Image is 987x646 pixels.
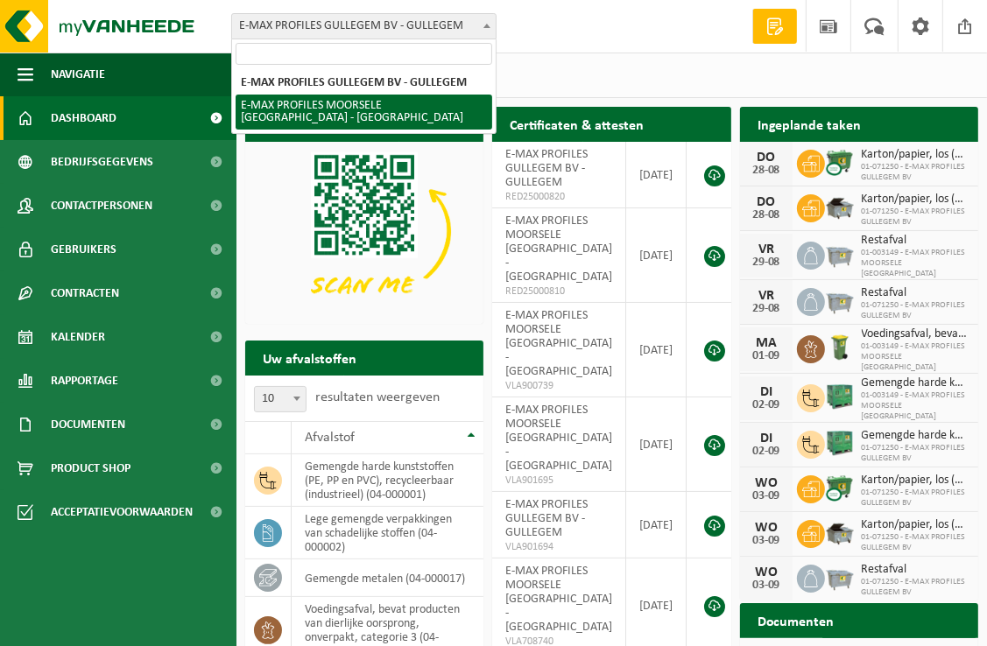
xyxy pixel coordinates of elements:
span: VLA900739 [505,379,612,393]
img: PB-HB-1400-HPE-GN-01 [825,382,855,411]
div: DO [749,195,784,209]
div: 03-09 [749,579,784,592]
span: Documenten [51,403,125,446]
img: WB-2500-GAL-GY-01 [825,285,855,315]
span: 01-071250 - E-MAX PROFILES GULLEGEM BV [862,300,969,321]
span: E-MAX PROFILES GULLEGEM BV - GULLEGEM [505,148,588,189]
h2: Ingeplande taken [740,107,879,141]
label: resultaten weergeven [315,390,440,404]
td: lege gemengde verpakkingen van schadelijke stoffen (04-000002) [292,507,483,559]
span: Afvalstof [305,431,355,445]
h2: Documenten [740,603,852,637]
span: Rapportage [51,359,118,403]
h2: Certificaten & attesten [492,107,661,141]
div: 28-08 [749,165,784,177]
td: gemengde metalen (04-000017) [292,559,483,597]
span: Dashboard [51,96,116,140]
span: 01-003149 - E-MAX PROFILES MOORSELE [GEOGRAPHIC_DATA] [862,248,969,279]
span: Karton/papier, los (bedrijven) [862,148,969,162]
img: WB-0140-HPE-GN-50 [825,333,855,362]
li: E-MAX PROFILES GULLEGEM BV - GULLEGEM [236,72,492,95]
td: gemengde harde kunststoffen (PE, PP en PVC), recycleerbaar (industrieel) (04-000001) [292,454,483,507]
span: Gemengde harde kunststoffen (pe, pp en pvc), recycleerbaar (industrieel) [862,376,969,390]
span: Gebruikers [51,228,116,271]
td: [DATE] [626,142,687,208]
span: E-MAX PROFILES MOORSELE [GEOGRAPHIC_DATA] - [GEOGRAPHIC_DATA] [505,565,612,634]
li: E-MAX PROFILES MOORSELE [GEOGRAPHIC_DATA] - [GEOGRAPHIC_DATA] [236,95,492,130]
span: Product Shop [51,446,130,490]
span: 10 [254,386,307,412]
div: 01-09 [749,350,784,362]
span: Voedingsafval, bevat producten van dierlijke oorsprong, onverpakt, categorie 3 [862,327,969,341]
div: 28-08 [749,209,784,221]
img: WB-0660-CU [825,147,855,177]
span: 01-071250 - E-MAX PROFILES GULLEGEM BV [862,577,969,598]
div: DO [749,151,784,165]
span: E-MAX PROFILES GULLEGEM BV - GULLEGEM [231,13,497,39]
span: 01-071250 - E-MAX PROFILES GULLEGEM BV [862,488,969,509]
span: Restafval [862,286,969,300]
span: RED25000820 [505,190,612,204]
td: [DATE] [626,303,687,397]
div: DI [749,432,784,446]
div: WO [749,476,784,490]
div: 02-09 [749,399,784,411]
span: Kalender [51,315,105,359]
td: [DATE] [626,208,687,303]
img: Download de VHEPlus App [245,142,483,320]
span: 01-071250 - E-MAX PROFILES GULLEGEM BV [862,532,969,553]
img: WB-5000-GAL-GY-01 [825,192,855,221]
img: WB-0660-CU [825,473,855,502]
span: E-MAX PROFILES MOORSELE [GEOGRAPHIC_DATA] - [GEOGRAPHIC_DATA] [505,214,612,284]
span: Karton/papier, los (bedrijven) [862,474,969,488]
span: Restafval [862,563,969,577]
span: 01-003149 - E-MAX PROFILES MOORSELE [GEOGRAPHIC_DATA] [862,341,969,373]
h2: Uw afvalstoffen [245,341,374,375]
img: WB-5000-GAL-GY-01 [825,517,855,547]
span: Gemengde harde kunststoffen (pe, pp en pvc), recycleerbaar (industrieel) [862,429,969,443]
img: PB-HB-1400-HPE-GN-01 [825,428,855,458]
span: Karton/papier, los (bedrijven) [862,193,969,207]
div: 02-09 [749,446,784,458]
span: Navigatie [51,53,105,96]
span: Karton/papier, los (bedrijven) [862,518,969,532]
span: 10 [255,387,306,411]
span: 01-071250 - E-MAX PROFILES GULLEGEM BV [862,207,969,228]
div: VR [749,242,784,256]
span: E-MAX PROFILES GULLEGEM BV - GULLEGEM [232,14,496,39]
td: [DATE] [626,492,687,558]
div: DI [749,385,784,399]
span: 01-071250 - E-MAX PROFILES GULLEGEM BV [862,443,969,464]
span: Contracten [51,271,119,315]
div: 29-08 [749,256,784,269]
span: Contactpersonen [51,184,152,228]
div: MA [749,336,784,350]
div: 03-09 [749,490,784,502]
span: VLA901694 [505,540,612,554]
span: Bedrijfsgegevens [51,140,153,184]
span: VLA901695 [505,474,612,488]
span: E-MAX PROFILES MOORSELE [GEOGRAPHIC_DATA] - [GEOGRAPHIC_DATA] [505,404,612,473]
img: WB-2500-GAL-GY-01 [825,239,855,269]
span: 01-003149 - E-MAX PROFILES MOORSELE [GEOGRAPHIC_DATA] [862,390,969,422]
div: WO [749,521,784,535]
div: 29-08 [749,303,784,315]
div: WO [749,565,784,579]
td: [DATE] [626,397,687,492]
img: WB-2500-GAL-GY-01 [825,562,855,592]
span: Acceptatievoorwaarden [51,490,193,534]
div: VR [749,289,784,303]
span: Restafval [862,234,969,248]
span: 01-071250 - E-MAX PROFILES GULLEGEM BV [862,162,969,183]
span: RED25000810 [505,284,612,298]
span: E-MAX PROFILES GULLEGEM BV - GULLEGEM [505,498,588,539]
span: E-MAX PROFILES MOORSELE [GEOGRAPHIC_DATA] - [GEOGRAPHIC_DATA] [505,309,612,378]
div: 03-09 [749,535,784,547]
